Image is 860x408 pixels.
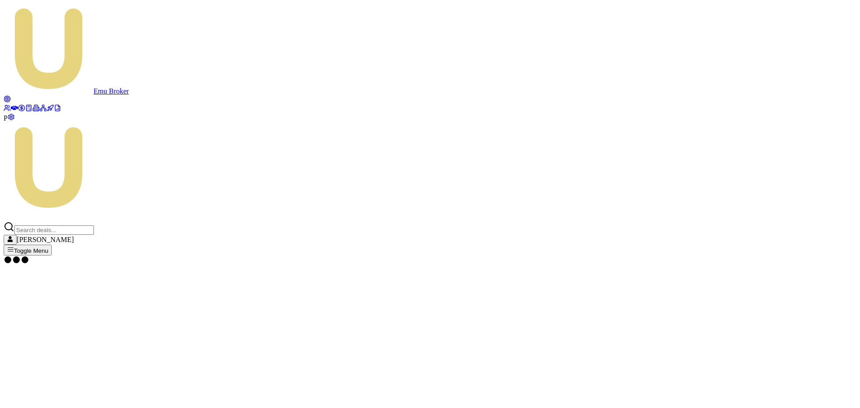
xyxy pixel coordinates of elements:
[4,245,52,256] button: Toggle Menu
[94,87,129,95] span: Emu Broker
[4,4,94,94] img: emu-icon-u.png
[14,247,48,254] span: Toggle Menu
[4,122,94,212] img: Emu Money
[4,114,8,122] span: P
[17,236,74,243] span: [PERSON_NAME]
[4,87,129,95] a: Emu Broker
[14,225,94,235] input: Search deals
